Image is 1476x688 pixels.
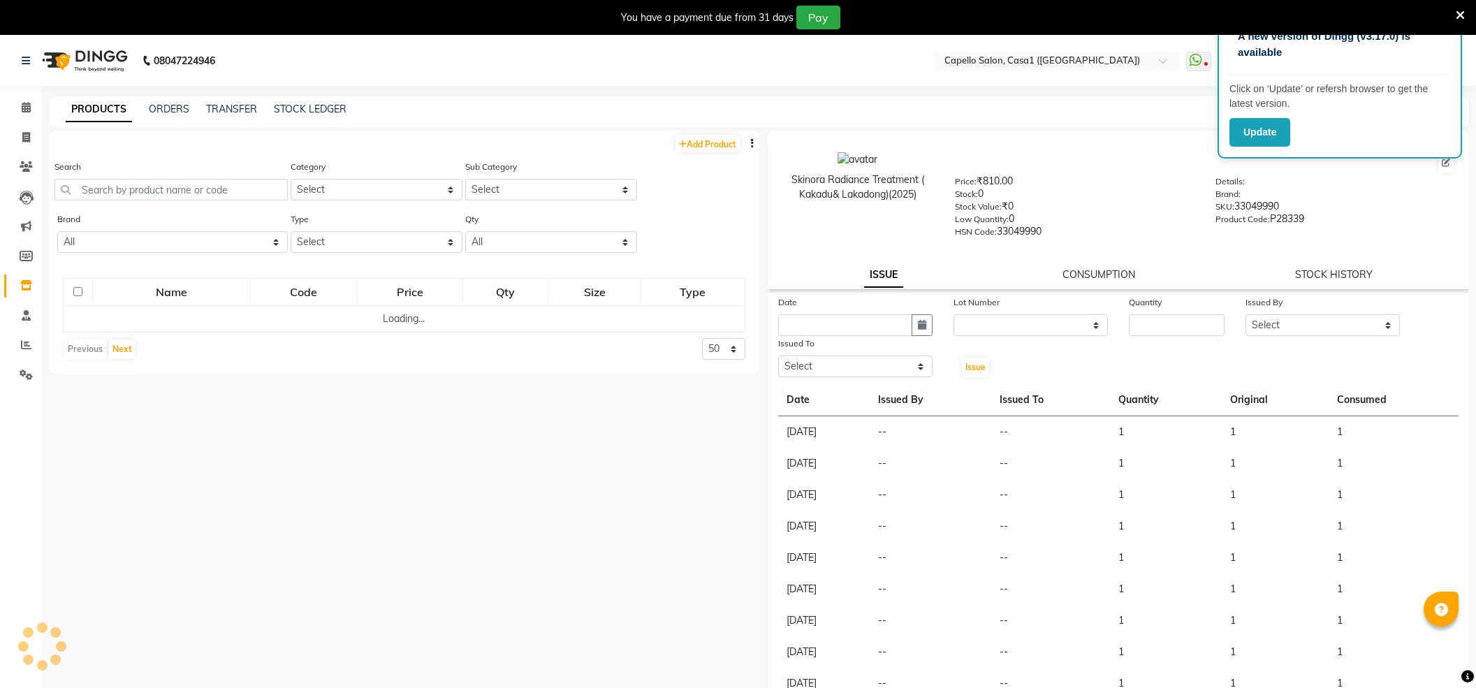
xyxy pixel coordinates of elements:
label: Price: [955,175,977,188]
td: -- [870,605,991,636]
label: Sub Category [465,161,517,173]
img: logo [36,41,131,80]
td: -- [991,573,1110,605]
button: Issue [962,358,989,377]
button: Next [109,339,136,359]
a: ISSUE [864,263,903,288]
td: -- [991,511,1110,542]
a: CONSUMPTION [1062,268,1135,281]
div: 0 [955,186,1194,206]
td: [DATE] [778,605,870,636]
td: -- [870,448,991,479]
td: 1 [1222,605,1329,636]
td: 1 [1329,448,1459,479]
td: [DATE] [778,542,870,573]
td: 1 [1222,448,1329,479]
div: Code [251,279,356,305]
td: [DATE] [778,573,870,605]
label: Type [291,213,309,226]
th: Issued To [991,384,1110,416]
label: Search [54,161,81,173]
label: Lot Number [953,296,1000,309]
td: 1 [1110,448,1222,479]
b: 08047224946 [154,41,215,80]
iframe: chat widget [1417,632,1462,674]
td: -- [991,542,1110,573]
th: Original [1222,384,1329,416]
td: 1 [1110,573,1222,605]
td: 1 [1222,573,1329,605]
div: You have a payment due from 31 days [621,10,794,25]
label: Date [778,296,797,309]
a: STOCK LEDGER [274,103,346,115]
label: Brand [57,213,80,226]
td: 1 [1329,573,1459,605]
div: 33049990 [955,224,1194,244]
td: 1 [1110,636,1222,668]
label: Category [291,161,326,173]
label: Low Quantity: [955,213,1009,226]
td: 1 [1329,542,1459,573]
td: -- [870,636,991,668]
div: Name [94,279,249,305]
td: [DATE] [778,511,870,542]
td: [DATE] [778,479,870,511]
td: -- [991,636,1110,668]
label: Brand: [1215,188,1241,200]
div: Qty [464,279,547,305]
td: 1 [1222,511,1329,542]
td: Loading... [64,306,745,332]
td: 1 [1222,636,1329,668]
td: 1 [1110,479,1222,511]
label: Issued To [778,337,814,350]
td: -- [991,605,1110,636]
td: 1 [1222,416,1329,448]
td: 1 [1329,479,1459,511]
input: Search by product name or code [54,179,288,200]
label: Product Code: [1215,213,1270,226]
td: 1 [1329,511,1459,542]
label: Qty [465,213,478,226]
td: 1 [1329,605,1459,636]
div: Size [549,279,640,305]
div: Price [358,279,462,305]
th: Issued By [870,384,991,416]
span: Issue [965,362,986,372]
td: 1 [1329,416,1459,448]
a: TRANSFER [206,103,257,115]
label: HSN Code: [955,226,997,238]
label: Stock Value: [955,200,1002,213]
button: Update [1229,118,1290,147]
td: 1 [1110,542,1222,573]
td: -- [991,479,1110,511]
td: [DATE] [778,636,870,668]
td: 1 [1222,542,1329,573]
label: Details: [1215,175,1245,188]
p: Click on ‘Update’ or refersh browser to get the latest version. [1229,82,1450,111]
th: Quantity [1110,384,1222,416]
td: 1 [1110,605,1222,636]
td: -- [870,573,991,605]
label: Issued By [1245,296,1283,309]
a: PRODUCTS [66,97,132,122]
label: Stock: [955,188,978,200]
button: Pay [796,6,840,29]
div: Type [642,279,744,305]
td: -- [991,448,1110,479]
td: 1 [1222,479,1329,511]
td: -- [991,416,1110,448]
td: -- [870,542,991,573]
td: 1 [1110,511,1222,542]
p: A new version of Dingg (v3.17.0) is available [1238,29,1442,60]
a: ORDERS [149,103,189,115]
div: ₹0 [955,199,1194,219]
td: -- [870,479,991,511]
div: 0 [955,212,1194,231]
th: Consumed [1329,384,1459,416]
img: avatar [838,152,877,167]
td: 1 [1329,636,1459,668]
label: SKU: [1215,200,1234,213]
td: -- [870,416,991,448]
td: -- [870,511,991,542]
label: Quantity [1129,296,1162,309]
